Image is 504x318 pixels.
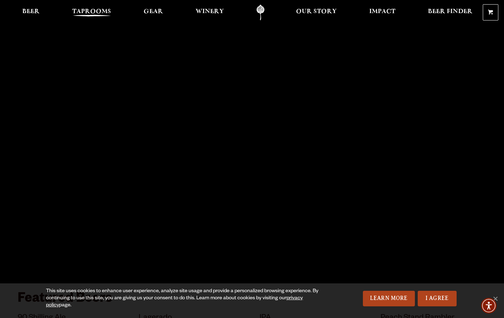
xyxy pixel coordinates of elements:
[363,291,415,306] a: Learn More
[418,291,457,306] a: I Agree
[18,5,44,20] a: Beer
[365,5,400,20] a: Impact
[144,9,163,14] span: Gear
[46,288,327,309] div: This site uses cookies to enhance user experience, analyze site usage and provide a personalized ...
[68,5,116,20] a: Taprooms
[481,298,497,313] div: Accessibility Menu
[191,5,228,20] a: Winery
[291,5,341,20] a: Our Story
[428,9,473,14] span: Beer Finder
[369,9,395,14] span: Impact
[423,5,477,20] a: Beer Finder
[22,9,40,14] span: Beer
[247,5,274,20] a: Odell Home
[72,9,111,14] span: Taprooms
[196,9,224,14] span: Winery
[296,9,337,14] span: Our Story
[139,5,168,20] a: Gear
